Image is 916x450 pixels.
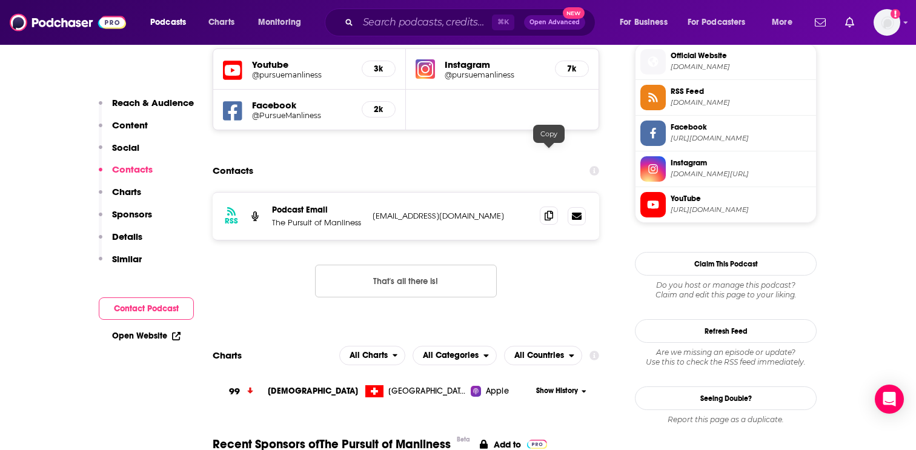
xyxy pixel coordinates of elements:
button: Show profile menu [874,9,900,36]
h5: Youtube [252,59,352,70]
span: All Categories [423,351,479,360]
a: @pursuemanliness [252,70,352,79]
h5: 3k [372,64,385,74]
img: User Profile [874,9,900,36]
span: RSS Feed [671,86,811,97]
button: Details [99,231,142,253]
p: Details [112,231,142,242]
button: open menu [339,346,406,365]
button: open menu [250,13,317,32]
a: Seeing Double? [635,386,817,410]
span: YouTube [671,193,811,204]
span: [DEMOGRAPHIC_DATA] [268,386,358,396]
span: Official Website [671,50,811,61]
a: 99 [213,375,268,408]
button: Nothing here. [315,265,497,297]
button: Similar [99,253,142,276]
input: Search podcasts, credits, & more... [358,13,492,32]
h2: Charts [213,349,242,361]
span: Instagram [671,157,811,168]
p: Contacts [112,164,153,175]
span: More [772,14,792,31]
svg: Email not verified [891,9,900,19]
button: Contact Podcast [99,297,194,320]
a: Show notifications dropdown [810,12,831,33]
span: Switzerland [388,385,467,397]
button: open menu [504,346,582,365]
a: Apple [471,385,532,397]
a: [GEOGRAPHIC_DATA] [360,385,471,397]
div: Beta [457,435,470,443]
button: Charts [99,186,141,208]
h2: Countries [504,346,582,365]
a: Charts [201,13,242,32]
a: @PursueManliness [252,111,352,120]
span: Apple [486,385,509,397]
button: open menu [142,13,202,32]
div: Are we missing an episode or update? Use this to check the RSS feed immediately. [635,348,817,367]
h2: Categories [413,346,497,365]
span: Facebook [671,122,811,133]
a: Facebook[URL][DOMAIN_NAME] [640,121,811,146]
button: Open AdvancedNew [524,15,585,30]
p: Content [112,119,148,131]
a: Official Website[DOMAIN_NAME] [640,49,811,74]
div: Open Intercom Messenger [875,385,904,414]
span: Monitoring [258,14,301,31]
span: Do you host or manage this podcast? [635,280,817,290]
span: For Business [620,14,668,31]
span: Open Advanced [529,19,580,25]
span: For Podcasters [688,14,746,31]
p: Reach & Audience [112,97,194,108]
button: Contacts [99,164,153,186]
a: Show notifications dropdown [840,12,859,33]
button: Show History [533,386,591,396]
button: Claim This Podcast [635,252,817,276]
p: [EMAIL_ADDRESS][DOMAIN_NAME] [373,211,530,221]
p: Add to [494,439,521,450]
div: Report this page as a duplicate. [635,415,817,425]
span: https://www.youtube.com/@pursuemanliness [671,205,811,214]
button: Refresh Feed [635,319,817,343]
p: Podcast Email [272,205,363,215]
span: Podcasts [150,14,186,31]
button: open menu [763,13,808,32]
p: Sponsors [112,208,152,220]
h5: 2k [372,104,385,114]
span: https://www.facebook.com/PursueManliness [671,134,811,143]
a: Instagram[DOMAIN_NAME][URL] [640,156,811,182]
img: iconImage [416,59,435,79]
span: ⌘ K [492,15,514,30]
span: New [563,7,585,19]
img: Pro Logo [527,440,547,449]
button: Content [99,119,148,142]
span: instagram.com/pursuemanliness [671,170,811,179]
span: Logged in as EllaRoseMurphy [874,9,900,36]
button: open menu [680,13,763,32]
span: Charts [208,14,234,31]
a: YouTube[URL][DOMAIN_NAME] [640,192,811,217]
p: Charts [112,186,141,197]
h3: RSS [225,216,238,226]
span: thepursuitofmanliness.com [671,62,811,71]
a: RSS Feed[DOMAIN_NAME] [640,85,811,110]
h3: 99 [229,385,240,399]
h2: Platforms [339,346,406,365]
div: Copy [533,125,565,143]
button: Sponsors [99,208,152,231]
button: open menu [611,13,683,32]
a: Open Website [112,331,181,341]
p: Similar [112,253,142,265]
span: All Countries [514,351,564,360]
img: Podchaser - Follow, Share and Rate Podcasts [10,11,126,34]
span: All Charts [350,351,388,360]
a: @pursuemanliness [445,70,545,79]
p: The Pursuit of Manliness [272,217,363,228]
h5: Instagram [445,59,545,70]
p: Social [112,142,139,153]
button: open menu [413,346,497,365]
